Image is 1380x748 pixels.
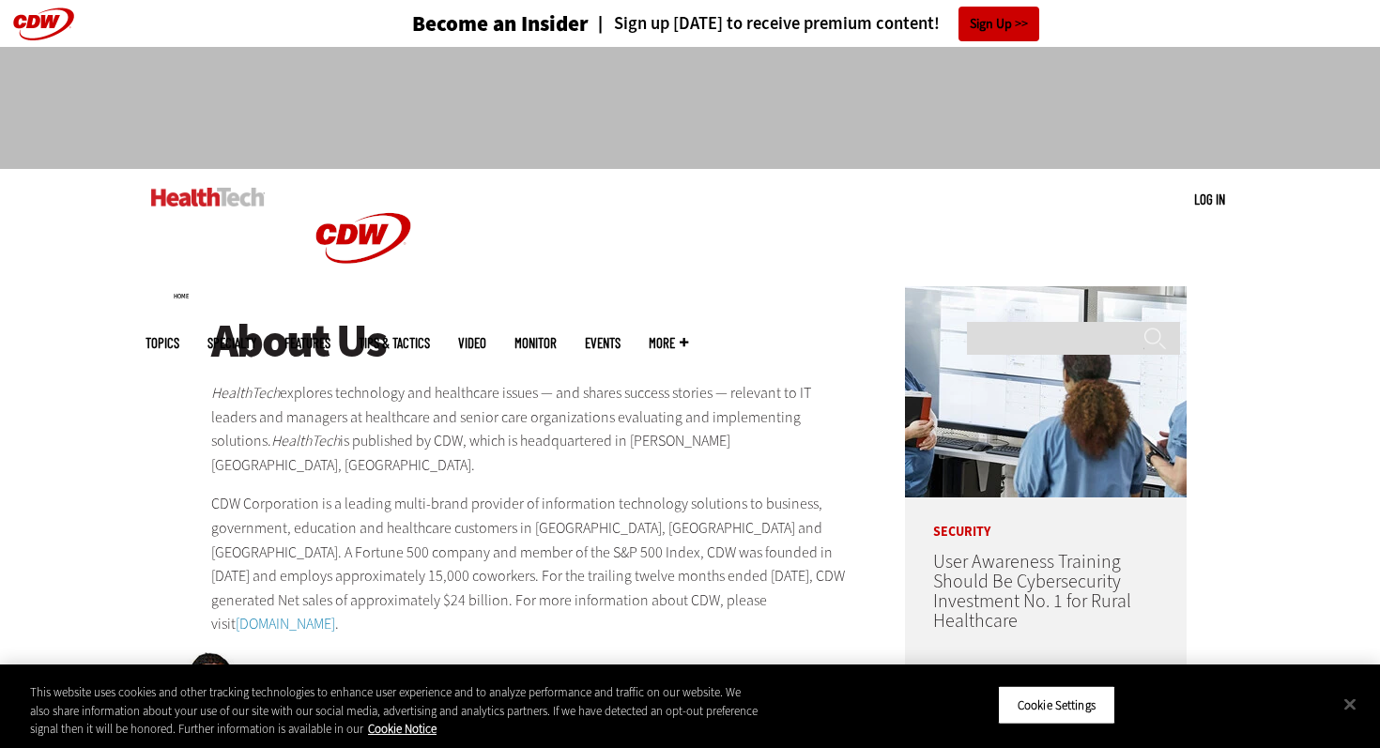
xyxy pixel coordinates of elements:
a: More information about your privacy [368,721,437,737]
em: HealthTech [271,431,340,450]
img: Doctors reviewing information boards [905,286,1187,497]
span: Specialty [207,336,256,350]
div: This website uses cookies and other tracking technologies to enhance user experience and to analy... [30,683,759,739]
img: Home [151,188,265,206]
button: Cookie Settings [998,685,1115,725]
div: User menu [1194,190,1225,209]
a: Sign Up [958,7,1039,41]
a: CDW [293,293,434,313]
a: MonITor [514,336,557,350]
iframe: advertisement [348,66,1032,150]
a: Features [284,336,330,350]
p: explores technology and healthcare issues — and shares success stories — relevant to IT leaders a... [211,381,855,477]
em: HealthTech [211,383,280,403]
button: Close [1329,683,1371,725]
a: Sign up [DATE] to receive premium content! [589,15,940,33]
h3: Become an Insider [412,13,589,35]
p: CDW Corporation is a leading multi-brand provider of information technology solutions to business... [211,492,855,636]
a: Video [458,336,486,350]
a: Tips & Tactics [359,336,430,350]
a: Events [585,336,621,350]
a: User Awareness Training Should Be Cybersecurity Investment No. 1 for Rural Healthcare [933,549,1131,634]
img: Ricky Ribeiro [174,651,249,726]
a: Become an Insider [342,13,589,35]
a: Log in [1194,191,1225,207]
span: More [649,336,688,350]
img: Home [293,169,434,308]
p: Security [905,497,1187,539]
a: [DOMAIN_NAME] [236,614,335,634]
span: Topics [146,336,179,350]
